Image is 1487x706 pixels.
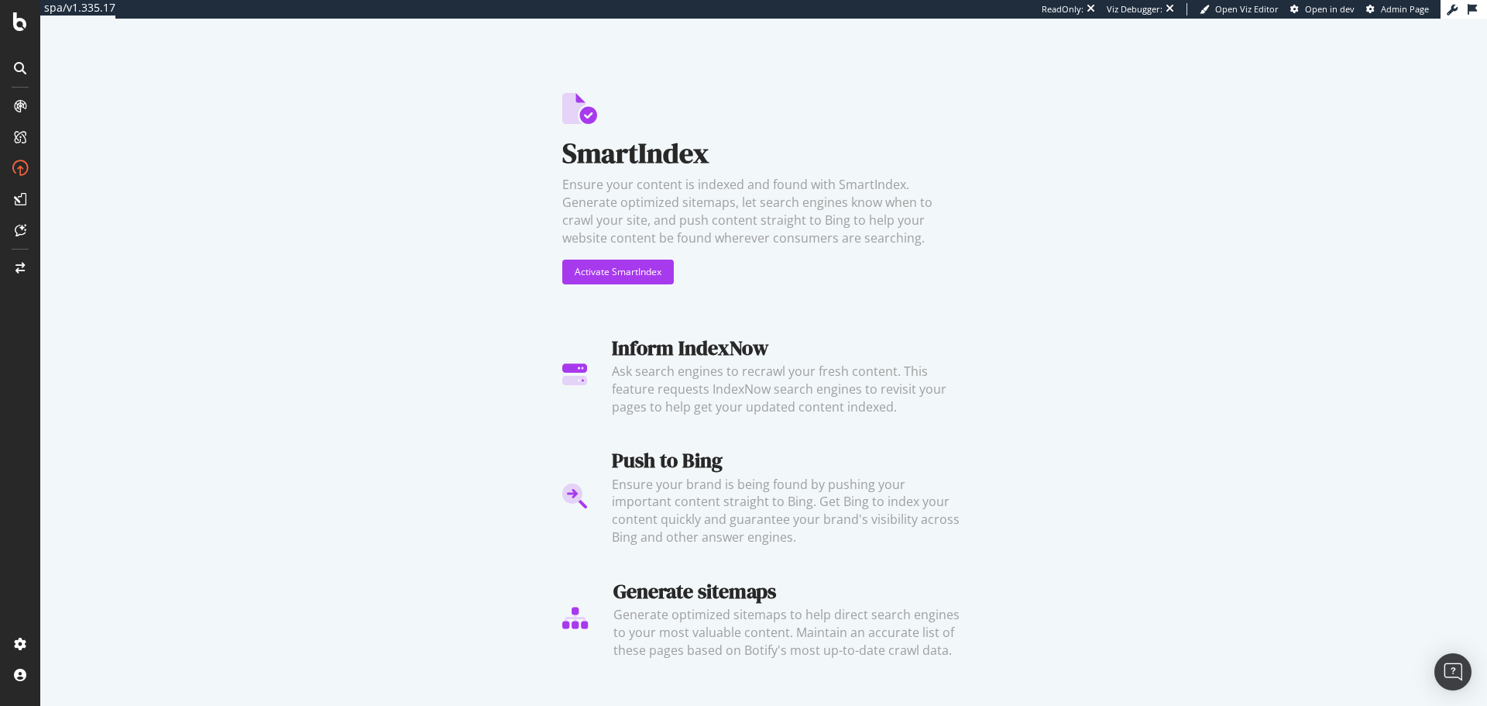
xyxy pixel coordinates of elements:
div: SmartIndex [562,133,965,173]
img: SmartIndex [562,93,597,124]
div: Ensure your content is indexed and found with SmartIndex. Generate optimized sitemaps, let search... [562,176,965,246]
img: Generate sitemaps [562,577,589,660]
span: Open Viz Editor [1215,3,1279,15]
a: Admin Page [1366,3,1429,15]
div: Ask search engines to recrawl your fresh content. This feature requests IndexNow search engines t... [612,363,965,416]
span: Admin Page [1381,3,1429,15]
div: Inform IndexNow [612,334,965,363]
a: Open in dev [1290,3,1355,15]
span: Open in dev [1305,3,1355,15]
div: Generate sitemaps [613,577,965,606]
button: Activate SmartIndex [562,260,674,284]
div: Ensure your brand is being found by pushing your important content straight to Bing. Get Bing to ... [612,476,965,546]
div: Activate SmartIndex [575,265,661,278]
div: Generate optimized sitemaps to help direct search engines to your most valuable content. Maintain... [613,606,965,660]
img: Push to Bing [562,446,587,546]
div: Push to Bing [612,446,965,475]
div: ReadOnly: [1042,3,1083,15]
a: Open Viz Editor [1200,3,1279,15]
div: Open Intercom Messenger [1434,653,1472,691]
img: Inform IndexNow [562,334,587,416]
div: Viz Debugger: [1107,3,1162,15]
